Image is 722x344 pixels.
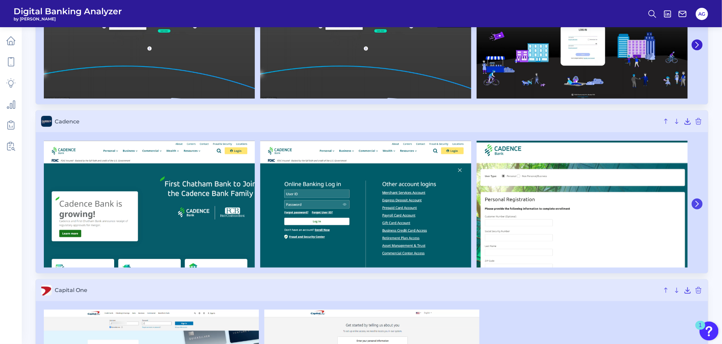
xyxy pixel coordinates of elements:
[700,322,719,341] button: Open Resource Center, 1 new notification
[696,8,708,20] button: AG
[477,141,688,268] img: Cadence
[699,325,702,334] div: 1
[55,118,659,125] span: Cadence
[260,141,471,268] img: Cadence
[44,141,255,268] img: Cadence
[14,16,122,21] span: by [PERSON_NAME]
[55,287,659,293] span: Capital One
[14,6,122,16] span: Digital Banking Analyzer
